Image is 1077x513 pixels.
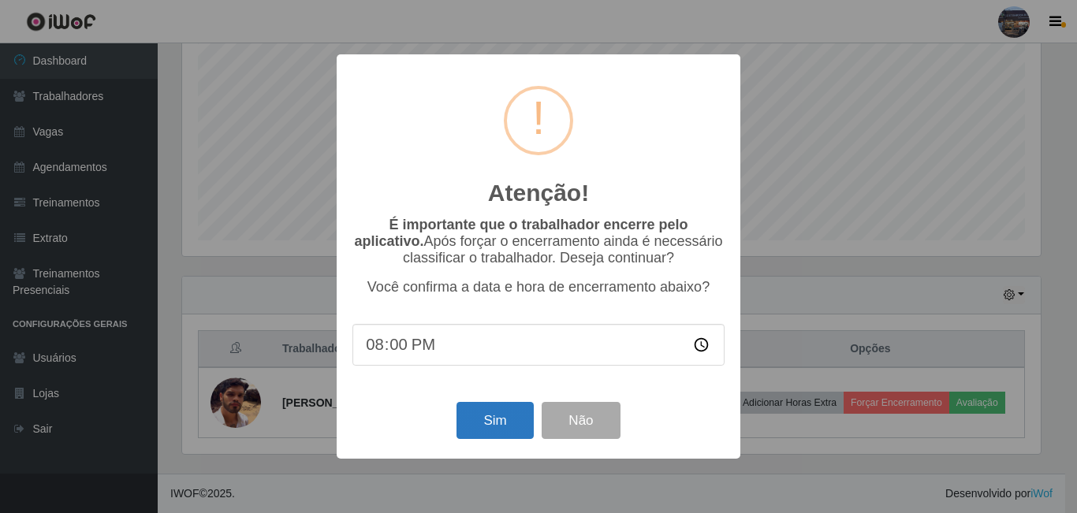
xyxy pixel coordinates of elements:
p: Após forçar o encerramento ainda é necessário classificar o trabalhador. Deseja continuar? [352,217,725,266]
button: Não [542,402,620,439]
p: Você confirma a data e hora de encerramento abaixo? [352,279,725,296]
h2: Atenção! [488,179,589,207]
button: Sim [457,402,533,439]
b: É importante que o trabalhador encerre pelo aplicativo. [354,217,688,249]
